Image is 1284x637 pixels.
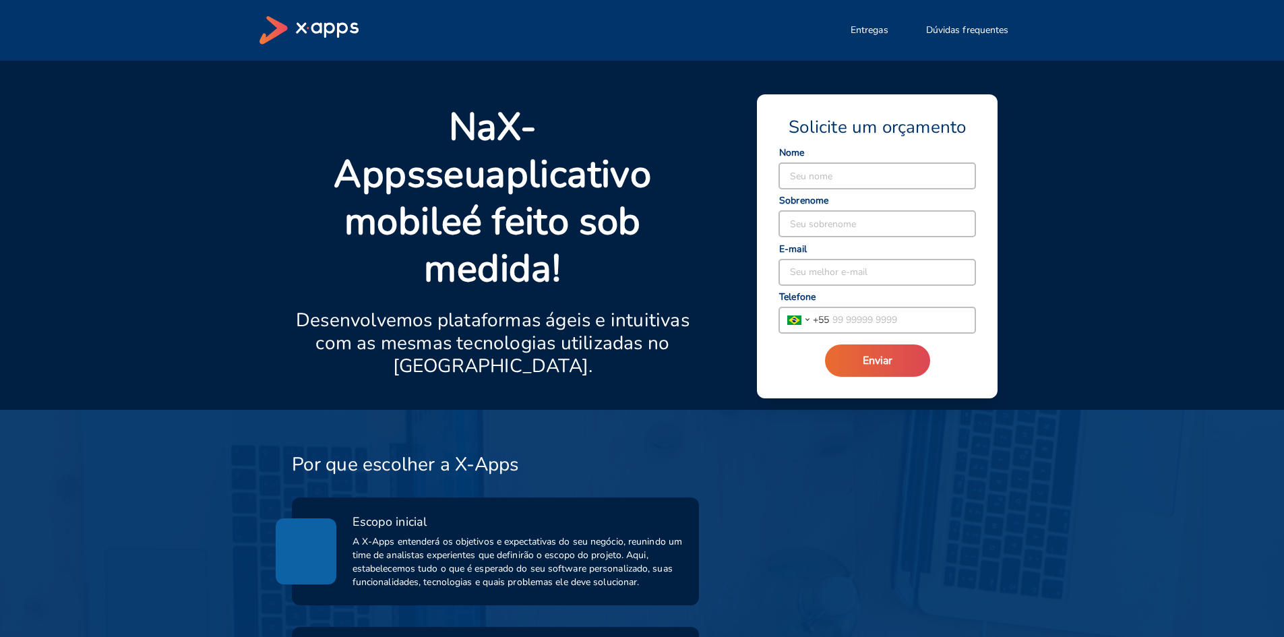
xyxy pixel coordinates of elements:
[334,101,537,200] strong: X-Apps
[779,260,975,285] input: Seu melhor e-mail
[344,148,651,247] strong: aplicativo mobile
[292,104,694,293] p: Na seu é feito sob medida!
[851,24,888,37] span: Entregas
[829,307,975,333] input: 99 99999 9999
[353,535,683,589] span: A X-Apps entenderá os objetivos e expectativas do seu negócio, reunindo um time de analistas expe...
[834,17,905,44] button: Entregas
[910,17,1025,44] button: Dúvidas frequentes
[353,514,427,530] span: Escopo inicial
[825,344,930,377] button: Enviar
[926,24,1009,37] span: Dúvidas frequentes
[292,309,694,377] p: Desenvolvemos plataformas ágeis e intuitivas com as mesmas tecnologias utilizadas no [GEOGRAPHIC_...
[813,313,829,327] span: + 55
[779,211,975,237] input: Seu sobrenome
[863,353,892,368] span: Enviar
[789,116,966,139] span: Solicite um orçamento
[779,163,975,189] input: Seu nome
[292,453,519,476] h3: Por que escolher a X-Apps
